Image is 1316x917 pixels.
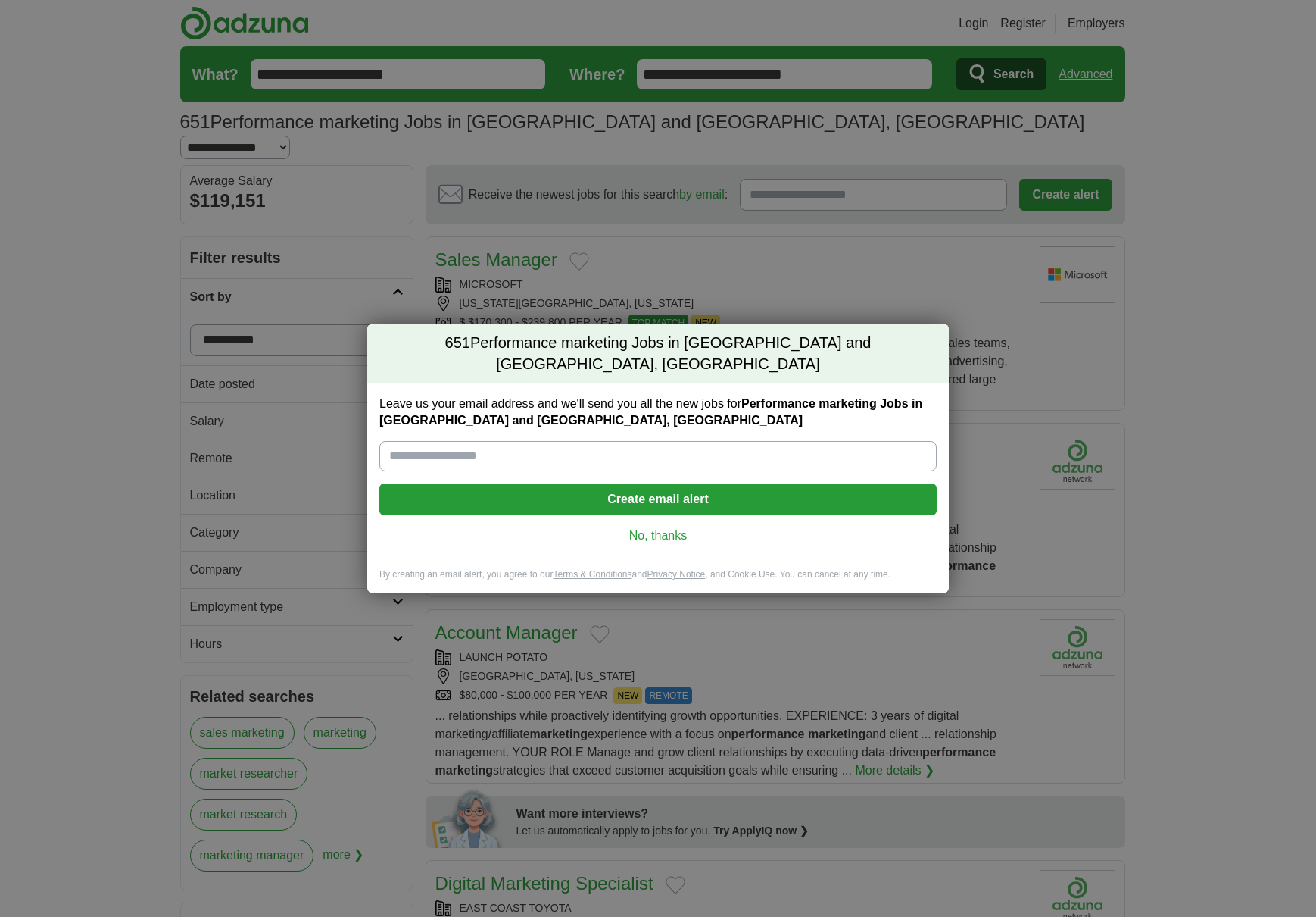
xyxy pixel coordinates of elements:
[445,333,470,354] span: 651
[367,568,949,593] div: By creating an email alert, you agree to our and , and Cookie Use. You can cancel at any time.
[553,569,631,580] a: Terms & Conditions
[647,569,706,580] a: Privacy Notice
[367,324,949,383] h2: Performance marketing Jobs in [GEOGRAPHIC_DATA] and [GEOGRAPHIC_DATA], [GEOGRAPHIC_DATA]
[379,484,937,515] button: Create email alert
[391,527,925,544] a: No, thanks
[379,396,937,429] label: Leave us your email address and we'll send you all the new jobs for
